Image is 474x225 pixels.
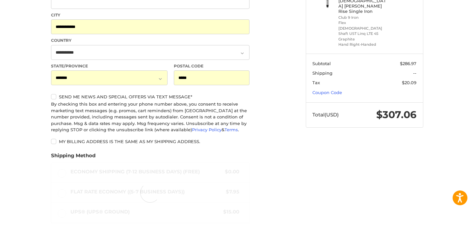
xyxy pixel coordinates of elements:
[420,207,474,225] iframe: Google Customer Reviews
[51,37,250,43] label: Country
[51,101,250,133] div: By checking this box and entering your phone number above, you consent to receive marketing text ...
[51,94,250,99] label: Send me news and special offers via text message*
[312,61,331,66] span: Subtotal
[51,152,95,162] legend: Shipping Method
[312,90,342,95] a: Coupon Code
[312,80,320,85] span: Tax
[376,109,416,121] span: $307.06
[338,42,389,47] li: Hand Right-Handed
[338,15,389,20] li: Club 9 Iron
[224,127,238,132] a: Terms
[312,112,339,118] span: Total (USD)
[413,70,416,76] span: --
[174,63,250,69] label: Postal Code
[400,61,416,66] span: $286.97
[402,80,416,85] span: $20.09
[338,31,389,42] li: Shaft UST Linq LTE 45 Graphite
[338,20,389,31] li: Flex [DEMOGRAPHIC_DATA]
[192,127,222,132] a: Privacy Policy
[51,63,168,69] label: State/Province
[312,70,332,76] span: Shipping
[51,12,250,18] label: City
[51,139,250,144] label: My billing address is the same as my shipping address.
